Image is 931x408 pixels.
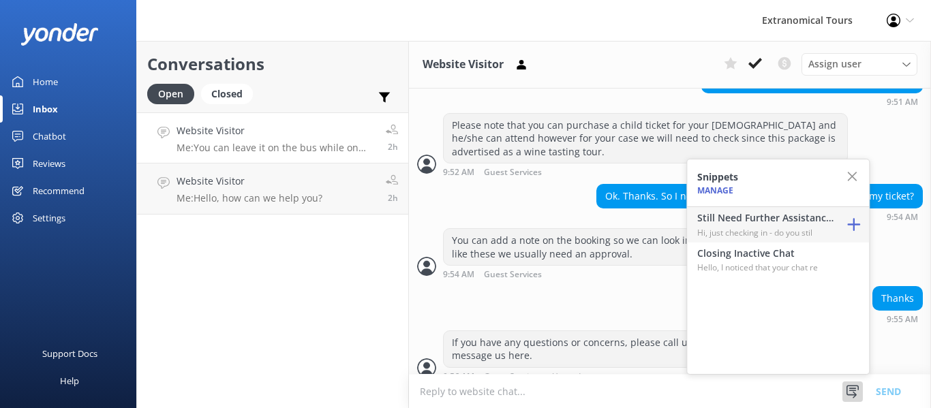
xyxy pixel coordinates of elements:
[443,371,848,381] div: Oct 08 2025 06:56pm (UTC -07:00) America/Tijuana
[42,340,97,367] div: Support Docs
[697,170,738,185] h4: Snippets
[147,51,398,77] h2: Conversations
[20,23,99,46] img: yonder-white-logo.png
[697,185,733,196] a: Manage
[845,159,869,195] button: Close
[484,270,542,279] span: Guest Services
[596,212,923,221] div: Oct 08 2025 06:54pm (UTC -07:00) America/Tijuana
[808,57,861,72] span: Assign user
[33,123,66,150] div: Chatbot
[697,226,834,239] p: Hi, just checking in - do you stil
[443,168,474,177] strong: 9:52 AM
[887,213,918,221] strong: 9:54 AM
[147,84,194,104] div: Open
[444,229,847,265] div: You can add a note on the booking so we can look into it, please note that for cases like these w...
[177,174,322,189] h4: Website Visitor
[137,163,408,215] a: Website VisitorMe:Hello, how can we help you?2h
[484,373,542,381] span: Guest Services
[872,314,923,324] div: Oct 08 2025 06:55pm (UTC -07:00) America/Tijuana
[887,98,918,106] strong: 9:51 AM
[33,68,58,95] div: Home
[201,84,253,104] div: Closed
[443,373,474,381] strong: 9:56 AM
[33,150,65,177] div: Reviews
[484,168,542,177] span: Guest Services
[444,331,847,367] div: If you have any questions or concerns, please call us at [PHONE_NUMBER] or message us here.
[443,270,474,279] strong: 9:54 AM
[177,192,322,204] p: Me: Hello, how can we help you?
[697,261,834,274] p: Hello, I noticed that your chat re
[388,192,398,204] span: Oct 08 2025 06:43pm (UTC -07:00) America/Tijuana
[137,112,408,163] a: Website VisitorMe:You can leave it on the bus while on the tour but please note that you are allo...
[838,207,869,242] button: Add
[443,167,848,177] div: Oct 08 2025 06:52pm (UTC -07:00) America/Tijuana
[33,204,65,232] div: Settings
[887,315,918,324] strong: 9:55 AM
[388,141,398,153] span: Oct 08 2025 06:45pm (UTC -07:00) America/Tijuana
[444,114,847,163] div: Please note that you can purchase a child ticket for your [DEMOGRAPHIC_DATA] and he/she can atten...
[443,269,848,279] div: Oct 08 2025 06:54pm (UTC -07:00) America/Tijuana
[147,86,201,101] a: Open
[177,142,376,154] p: Me: You can leave it on the bus while on the tour but please note that you are allowed to travel ...
[177,123,376,138] h4: Website Visitor
[697,246,834,261] h4: Closing Inactive Chat
[33,95,58,123] div: Inbox
[597,185,922,208] div: Ok. Thanks. So I need to call and check before I purchase my ticket?
[33,177,85,204] div: Recommend
[60,367,79,394] div: Help
[802,53,917,75] div: Assign User
[701,97,923,106] div: Oct 08 2025 06:51pm (UTC -07:00) America/Tijuana
[547,373,581,381] span: • Unread
[697,210,834,225] h4: Still Need Further Assistance?
[201,86,260,101] a: Closed
[423,56,504,74] h3: Website Visitor
[873,287,922,310] div: Thanks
